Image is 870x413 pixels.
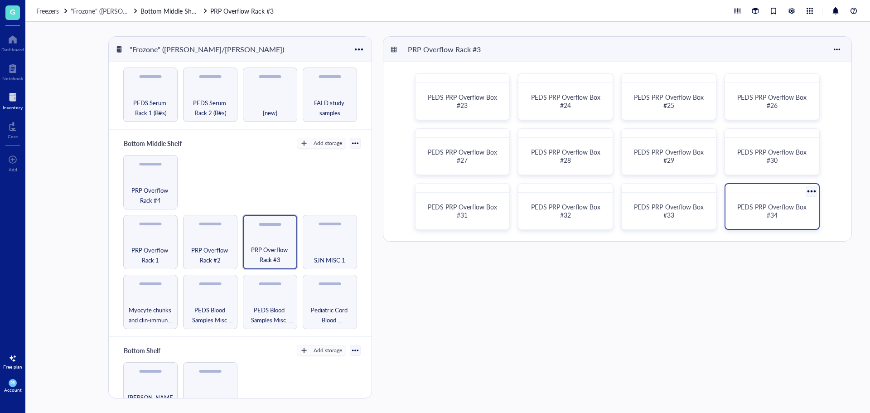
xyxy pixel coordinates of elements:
[634,92,705,110] span: PEDS PRP Overflow Box #25
[10,6,15,17] span: G
[127,98,174,118] span: PEDS Serum Rack 1 (B#s)
[297,138,346,149] button: Add storage
[4,387,22,393] div: Account
[36,6,59,15] span: Freezers
[314,139,342,147] div: Add storage
[2,61,23,81] a: Notebook
[127,393,174,413] span: [PERSON_NAME] Lab
[307,305,353,325] span: Pediatric Cord Blood Mononuclear Cells (Lives above PRP Overflow racks)
[531,147,602,165] span: PEDS PRP Overflow Box #28
[428,147,499,165] span: PEDS PRP Overflow Box #27
[127,245,174,265] span: PRP Overflow Rack 1
[3,105,23,110] div: Inventory
[307,98,353,118] span: FALD study samples
[9,167,17,172] div: Add
[737,92,808,110] span: PEDS PRP Overflow Box #26
[297,345,346,356] button: Add storage
[1,32,24,52] a: Dashboard
[247,245,293,265] span: PRP Overflow Rack #3
[8,134,18,139] div: Core
[428,92,499,110] span: PEDS PRP Overflow Box #23
[247,305,293,325] span: PEDS Blood Samples Misc. Rack #2
[120,137,185,150] div: Bottom Middle Shelf
[263,108,277,118] span: [new]
[737,202,808,219] span: PEDS PRP Overflow Box #34
[10,381,15,385] span: PR
[2,76,23,81] div: Notebook
[187,98,233,118] span: PEDS Serum Rack 2 (B#s)
[127,185,174,205] span: PRP Overflow Rack #4
[127,305,174,325] span: Myocyte chunks and clin-immune serum
[126,42,288,57] div: "Frozone" ([PERSON_NAME]/[PERSON_NAME])
[8,119,18,139] a: Core
[71,6,205,15] span: "Frozone" ([PERSON_NAME]/[PERSON_NAME])
[1,47,24,52] div: Dashboard
[531,202,602,219] span: PEDS PRP Overflow Box #32
[140,6,275,16] a: Bottom Middle ShelfPRP Overflow Rack #3
[314,255,345,265] span: SJN MISC 1
[531,92,602,110] span: PEDS PRP Overflow Box #24
[36,6,69,16] a: Freezers
[634,147,705,165] span: PEDS PRP Overflow Box #29
[187,305,233,325] span: PEDS Blood Samples Misc Rack 1
[428,202,499,219] span: PEDS PRP Overflow Box #31
[737,147,808,165] span: PEDS PRP Overflow Box #30
[314,346,342,355] div: Add storage
[3,90,23,110] a: Inventory
[120,344,174,357] div: Bottom Shelf
[71,6,139,16] a: "Frozone" ([PERSON_NAME]/[PERSON_NAME])
[3,364,22,369] div: Free plan
[187,245,233,265] span: PRP Overflow Rack #2
[634,202,705,219] span: PEDS PRP Overflow Box #33
[404,42,485,57] div: PRP Overflow Rack #3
